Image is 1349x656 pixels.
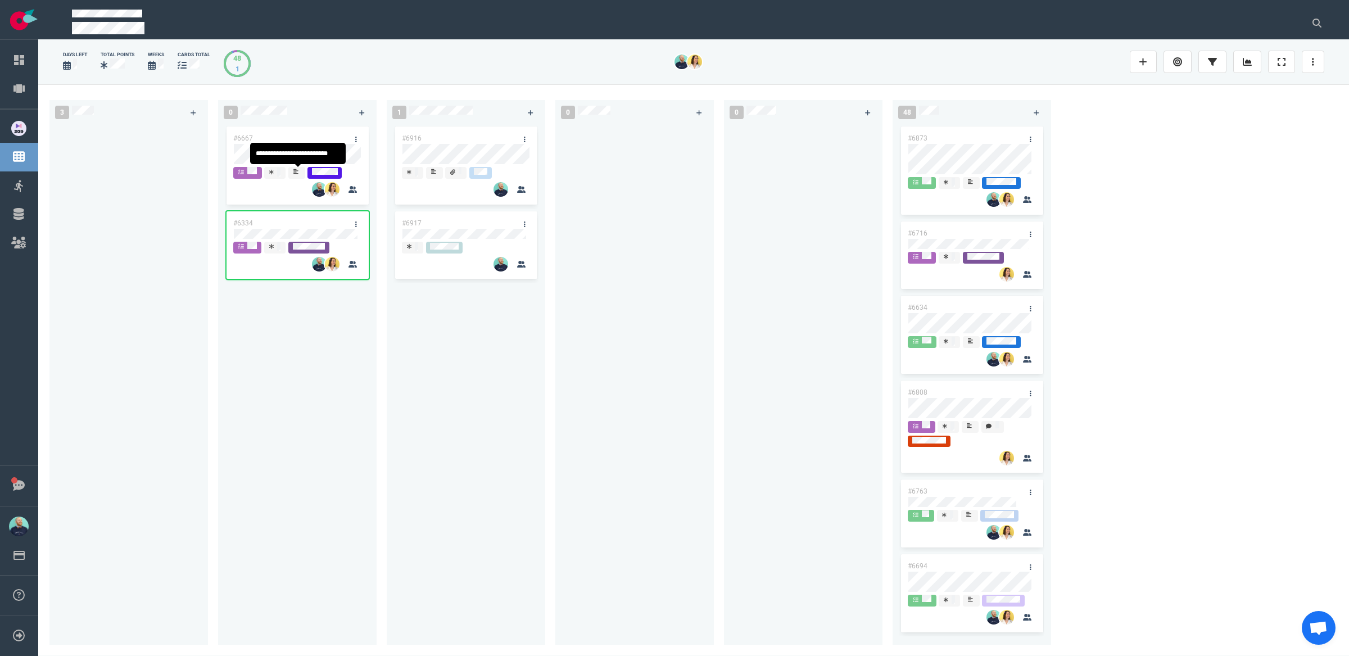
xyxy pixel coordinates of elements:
img: 26 [494,257,508,272]
span: 1 [392,106,406,119]
img: 26 [999,525,1014,540]
img: 26 [494,182,508,197]
div: 1 [233,64,241,74]
a: #6667 [233,134,253,142]
span: 0 [730,106,744,119]
div: Total Points [101,51,134,58]
img: 26 [999,352,1014,367]
div: Weeks [148,51,164,58]
img: 26 [986,525,1001,540]
img: 26 [999,451,1014,465]
img: 26 [999,267,1014,282]
img: 26 [986,352,1001,367]
img: 26 [986,192,1001,207]
span: 3 [55,106,69,119]
div: Ouvrir le chat [1302,611,1336,645]
a: #6334 [233,219,253,227]
img: 26 [312,257,327,272]
div: days left [63,51,87,58]
img: 26 [674,55,689,69]
a: #6763 [908,487,927,495]
a: #6873 [908,134,927,142]
img: 26 [325,257,339,272]
div: 48 [233,53,241,64]
a: #6917 [402,219,422,227]
a: #6916 [402,134,422,142]
div: cards total [178,51,210,58]
span: 0 [561,106,575,119]
img: 26 [999,610,1014,625]
a: #6634 [908,304,927,311]
img: 26 [986,610,1001,625]
img: 26 [687,55,702,69]
span: 0 [224,106,238,119]
img: 26 [312,182,327,197]
a: #6808 [908,388,927,396]
span: 48 [898,106,916,119]
img: 26 [999,192,1014,207]
a: #6694 [908,562,927,570]
a: #6716 [908,229,927,237]
img: 26 [325,182,339,197]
